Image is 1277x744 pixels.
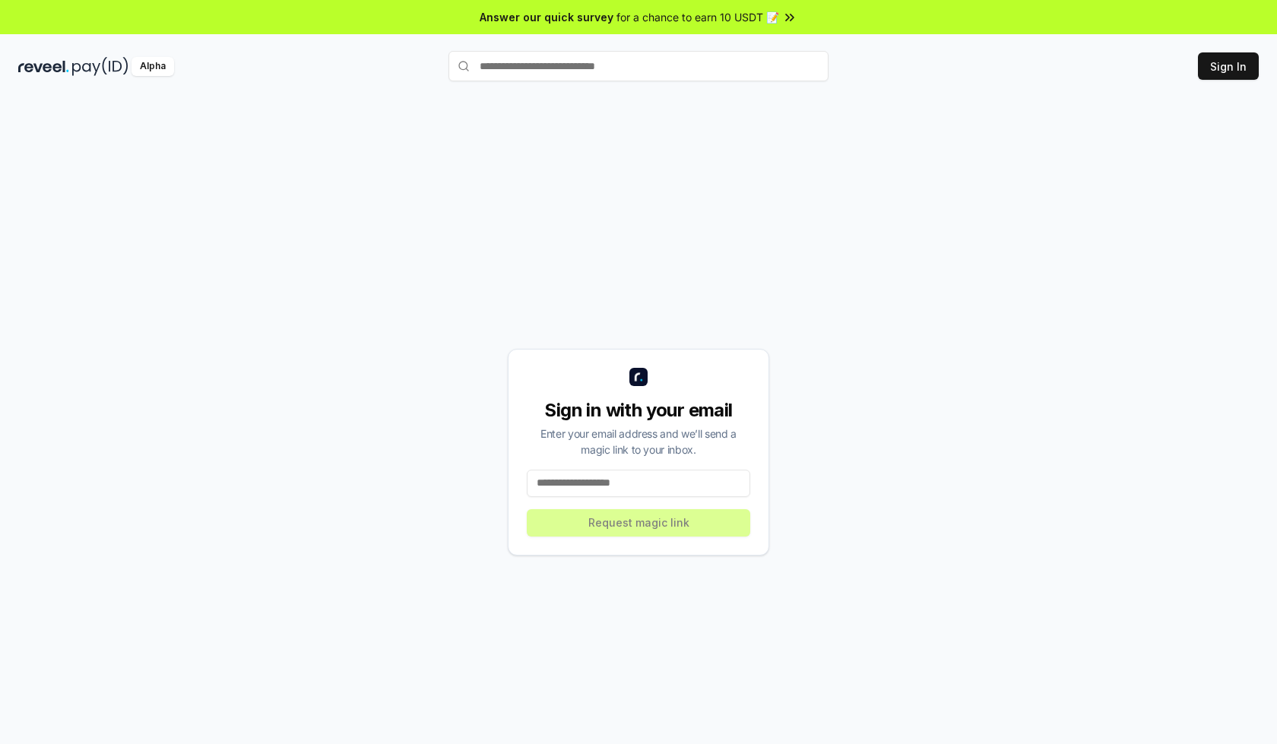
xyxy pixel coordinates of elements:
[527,426,750,457] div: Enter your email address and we’ll send a magic link to your inbox.
[527,398,750,423] div: Sign in with your email
[480,9,613,25] span: Answer our quick survey
[72,57,128,76] img: pay_id
[18,57,69,76] img: reveel_dark
[1198,52,1259,80] button: Sign In
[629,368,648,386] img: logo_small
[132,57,174,76] div: Alpha
[616,9,779,25] span: for a chance to earn 10 USDT 📝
